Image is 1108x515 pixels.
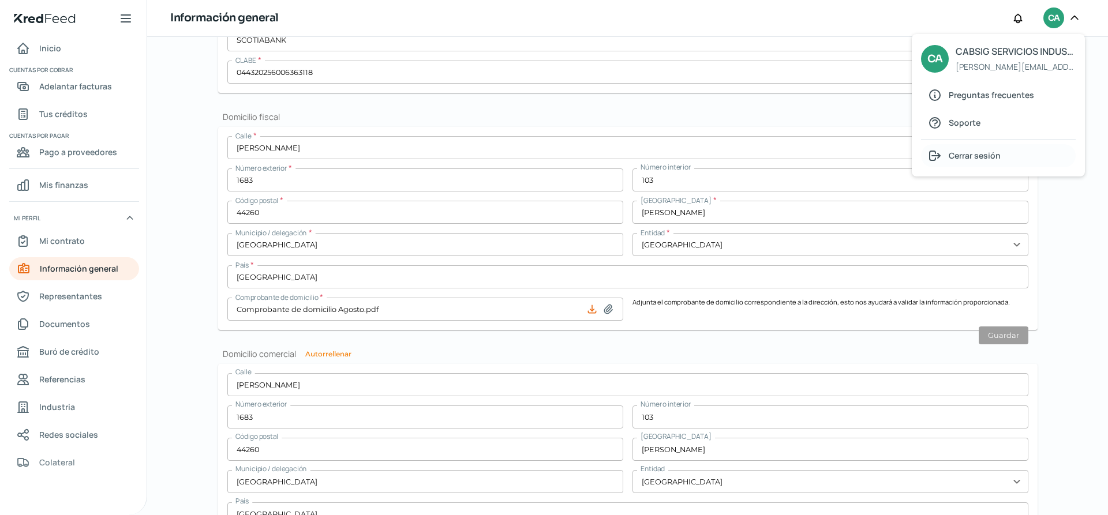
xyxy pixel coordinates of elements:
span: Redes sociales [39,427,98,442]
a: Referencias [9,368,139,391]
span: Referencias [39,372,85,386]
span: Tus créditos [39,107,88,121]
span: Entidad [641,228,665,238]
a: Información general [9,257,139,280]
span: Representantes [39,289,102,303]
span: [GEOGRAPHIC_DATA] [641,196,712,205]
span: Cerrar sesión [949,148,1001,163]
span: Adelantar facturas [39,79,112,93]
span: Municipio / delegación [235,464,307,473]
span: Cuentas por pagar [9,130,137,141]
span: Número interior [641,162,691,172]
p: Adjunta el comprobante de domicilio correspondiente a la dirección, esto nos ayudará a validar la... [632,298,1028,321]
button: Autorrellenar [305,351,351,358]
a: Mis finanzas [9,174,139,197]
a: Inicio [9,37,139,60]
span: CABSIG SERVICIOS INDUSTRIALES S DE RL DE CV [956,43,1075,60]
a: Documentos [9,313,139,336]
span: Mis finanzas [39,178,88,192]
span: Código postal [235,431,278,441]
span: Comprobante de domicilio [235,292,318,302]
span: Mi perfil [14,213,40,223]
span: Colateral [39,455,75,469]
span: Cuentas por cobrar [9,65,137,75]
h2: Domicilio fiscal [218,111,1038,122]
span: CA [1048,12,1060,25]
span: Número exterior [235,399,287,409]
a: Adelantar facturas [9,75,139,98]
span: Calle [235,367,252,377]
span: Entidad [641,464,665,473]
span: Calle [235,131,252,141]
span: CLABE [235,55,256,65]
a: Tus créditos [9,103,139,126]
span: Buró de crédito [39,344,99,359]
a: Redes sociales [9,423,139,446]
span: Preguntas frecuentes [949,88,1034,102]
span: Documentos [39,317,90,331]
button: Guardar [979,326,1028,344]
span: Municipio / delegación [235,228,307,238]
a: Buró de crédito [9,340,139,363]
a: Mi contrato [9,230,139,253]
span: Industria [39,400,75,414]
span: Información general [40,261,118,276]
a: Industria [9,396,139,419]
span: País [235,260,249,270]
span: País [235,496,249,506]
a: Pago a proveedores [9,141,139,164]
a: Colateral [9,451,139,474]
span: Número exterior [235,163,287,173]
span: [PERSON_NAME][EMAIL_ADDRESS][DOMAIN_NAME] [956,59,1075,74]
span: Inicio [39,41,61,55]
span: Número interior [641,399,691,409]
span: Mi contrato [39,234,85,248]
span: Código postal [235,196,278,205]
span: CA [927,50,942,68]
a: Representantes [9,285,139,308]
span: Pago a proveedores [39,145,117,159]
h1: Información general [170,10,279,27]
span: [GEOGRAPHIC_DATA] [641,431,712,441]
span: Soporte [949,115,980,130]
h2: Domicilio comercial [218,348,1038,359]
